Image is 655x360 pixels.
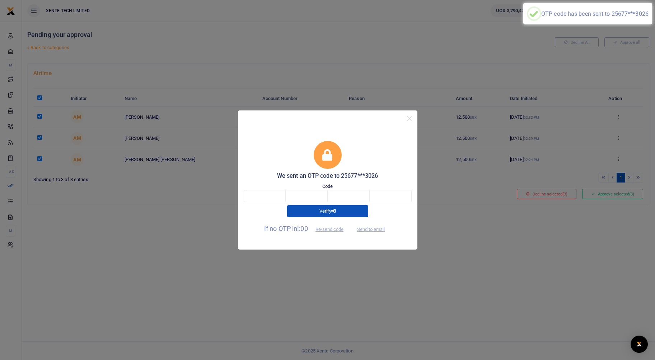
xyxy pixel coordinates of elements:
[264,225,350,232] span: If no OTP in
[541,10,649,17] div: OTP code has been sent to 25677***3026
[322,183,333,190] label: Code
[287,205,368,217] button: Verify
[244,172,412,180] h5: We sent an OTP code to 25677***3026
[631,336,648,353] div: Open Intercom Messenger
[297,225,308,232] span: !:00
[404,113,415,124] button: Close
